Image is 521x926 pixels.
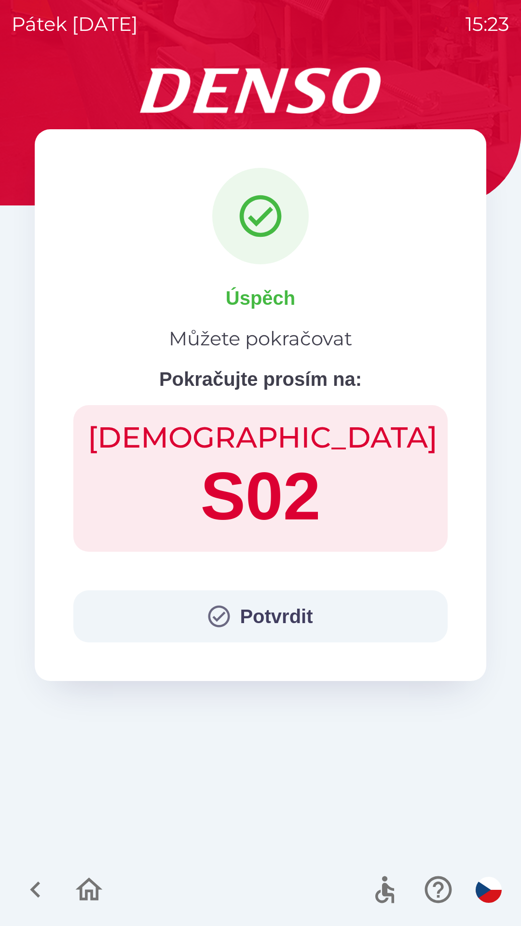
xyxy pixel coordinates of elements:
p: Pokračujte prosím na: [159,365,362,394]
p: pátek [DATE] [12,10,138,39]
img: Logo [35,68,486,114]
p: Úspěch [226,284,296,313]
p: Můžete pokračovat [169,324,352,353]
p: 15:23 [466,10,509,39]
h1: S02 [88,455,433,537]
img: cs flag [476,877,502,903]
button: Potvrdit [73,590,448,642]
h2: [DEMOGRAPHIC_DATA] [88,420,433,455]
